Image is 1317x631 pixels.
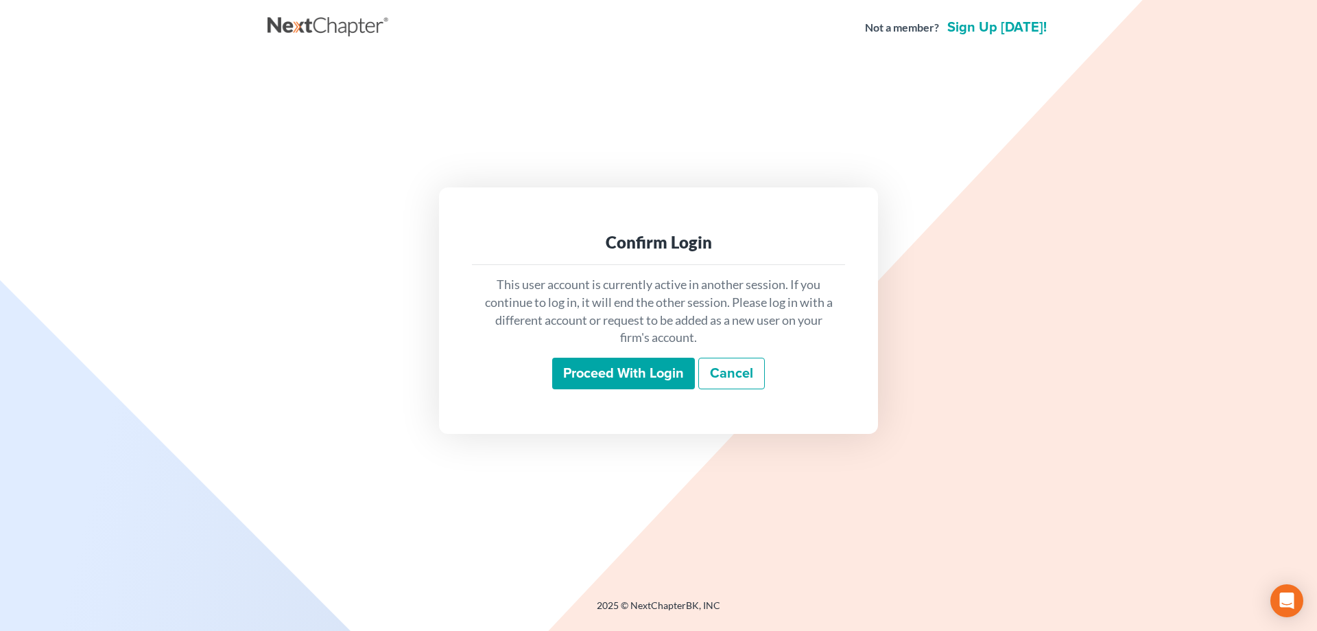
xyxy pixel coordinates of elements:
[552,358,695,389] input: Proceed with login
[698,358,765,389] a: Cancel
[483,276,834,347] p: This user account is currently active in another session. If you continue to log in, it will end ...
[268,599,1049,623] div: 2025 © NextChapterBK, INC
[1270,584,1303,617] div: Open Intercom Messenger
[945,21,1049,34] a: Sign up [DATE]!
[483,231,834,253] div: Confirm Login
[865,20,939,36] strong: Not a member?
